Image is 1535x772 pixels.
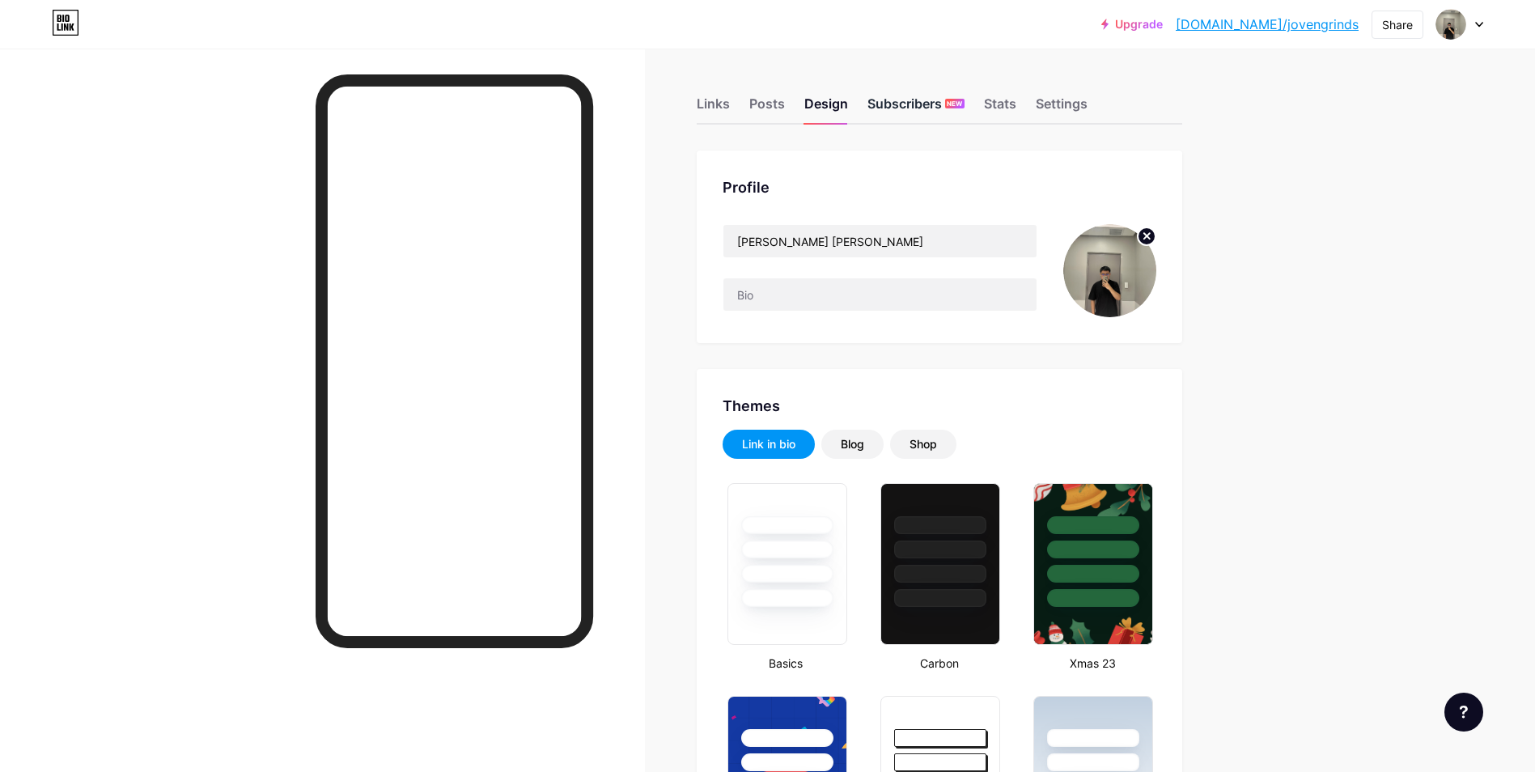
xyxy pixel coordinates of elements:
[867,94,965,123] div: Subscribers
[1435,9,1466,40] img: jovengrinds
[1382,16,1413,33] div: Share
[697,94,730,123] div: Links
[723,655,850,672] div: Basics
[723,278,1037,311] input: Bio
[910,436,937,452] div: Shop
[749,94,785,123] div: Posts
[723,176,1156,198] div: Profile
[1101,18,1163,31] a: Upgrade
[1028,655,1155,672] div: Xmas 23
[841,436,864,452] div: Blog
[984,94,1016,123] div: Stats
[1036,94,1088,123] div: Settings
[742,436,795,452] div: Link in bio
[947,99,962,108] span: NEW
[804,94,848,123] div: Design
[723,395,1156,417] div: Themes
[723,225,1037,257] input: Name
[1063,224,1156,317] img: jovengrinds
[1176,15,1359,34] a: [DOMAIN_NAME]/jovengrinds
[876,655,1003,672] div: Carbon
